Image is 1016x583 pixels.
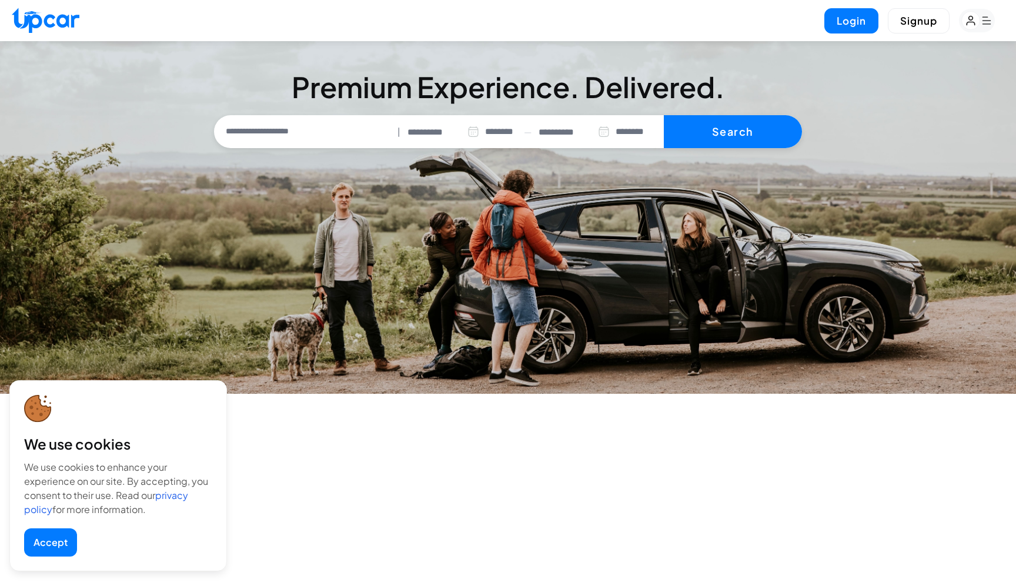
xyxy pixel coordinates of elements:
[824,8,878,33] button: Login
[397,125,400,139] span: |
[24,460,212,517] div: We use cookies to enhance your experience on our site. By accepting, you consent to their use. Re...
[888,8,950,33] button: Signup
[214,73,802,101] h3: Premium Experience. Delivered.
[24,528,77,557] button: Accept
[12,8,79,33] img: Upcar Logo
[524,125,532,139] span: —
[664,115,802,148] button: Search
[24,434,212,453] div: We use cookies
[24,395,52,423] img: cookie-icon.svg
